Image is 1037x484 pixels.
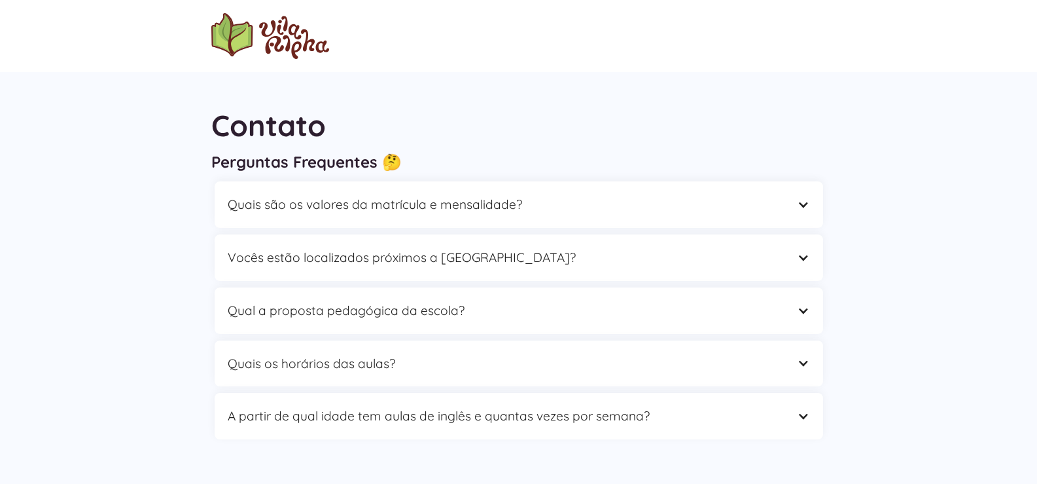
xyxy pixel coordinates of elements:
div: Qual a proposta pedagógica da escola? [228,301,784,321]
div: A partir de qual idade tem aulas de inglês e quantas vezes por semana? [215,393,823,439]
div: Vocês estão localizados próximos a [GEOGRAPHIC_DATA]? [228,248,784,268]
div: Quais os horários das aulas? [228,354,784,374]
div: A partir de qual idade tem aulas de inglês e quantas vezes por semana? [228,406,784,426]
a: home [211,13,329,59]
div: Quais os horários das aulas? [215,341,823,387]
div: Quais são os valores da matrícula e mensalidade? [215,181,823,228]
div: Vocês estão localizados próximos a [GEOGRAPHIC_DATA]? [215,234,823,281]
div: Quais são os valores da matrícula e mensalidade? [228,195,784,215]
img: logo Escola Vila Alpha [211,13,329,59]
div: Qual a proposta pedagógica da escola? [215,288,823,334]
h1: Contato [211,105,826,146]
h3: Perguntas Frequentes 🤔 [211,152,826,172]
